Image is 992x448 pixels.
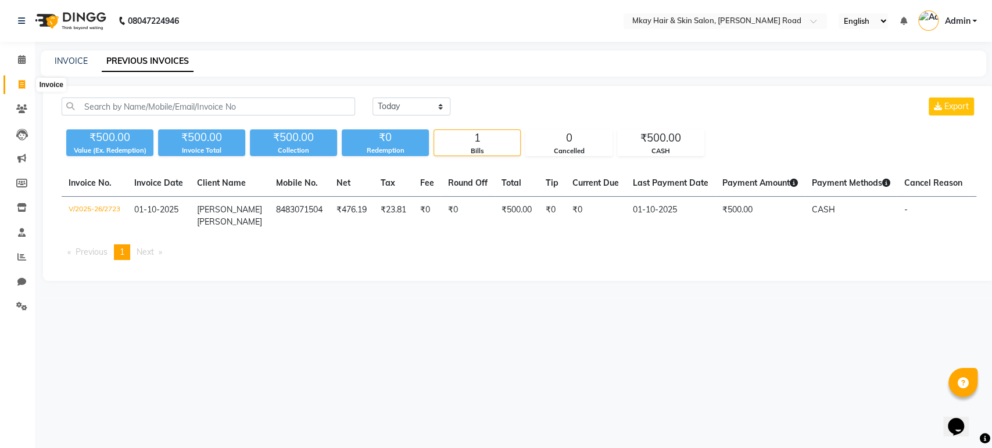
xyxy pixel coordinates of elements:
[526,130,612,146] div: 0
[197,204,262,215] span: [PERSON_NAME]
[722,178,798,188] span: Payment Amount
[944,101,969,111] span: Export
[197,216,262,227] span: [PERSON_NAME]
[448,178,488,188] span: Round Off
[30,5,109,37] img: logo
[66,146,153,156] div: Value (Ex. Redemption)
[76,247,108,257] span: Previous
[944,15,970,27] span: Admin
[158,129,245,146] div: ₹500.00
[250,146,337,156] div: Collection
[381,178,395,188] span: Tax
[434,146,520,156] div: Bills
[565,197,626,236] td: ₹0
[66,129,153,146] div: ₹500.00
[812,178,890,188] span: Payment Methods
[413,197,441,236] td: ₹0
[618,130,704,146] div: ₹500.00
[336,178,350,188] span: Net
[158,146,245,156] div: Invoice Total
[434,130,520,146] div: 1
[62,197,127,236] td: V/2025-26/2723
[102,51,194,72] a: PREVIOUS INVOICES
[62,244,976,260] nav: Pagination
[526,146,612,156] div: Cancelled
[546,178,558,188] span: Tip
[572,178,619,188] span: Current Due
[441,197,495,236] td: ₹0
[633,178,708,188] span: Last Payment Date
[69,178,112,188] span: Invoice No.
[137,247,154,257] span: Next
[618,146,704,156] div: CASH
[715,197,805,236] td: ₹500.00
[120,247,124,257] span: 1
[539,197,565,236] td: ₹0
[55,56,88,66] a: INVOICE
[197,178,246,188] span: Client Name
[904,178,962,188] span: Cancel Reason
[250,129,337,146] div: ₹500.00
[904,204,908,215] span: -
[342,146,429,156] div: Redemption
[929,97,974,115] button: Export
[812,204,835,215] span: CASH
[943,402,980,436] iframe: chat widget
[37,78,66,92] div: Invoice
[134,204,178,215] span: 01-10-2025
[128,5,179,37] b: 08047224946
[502,178,521,188] span: Total
[269,197,330,236] td: 8483071504
[495,197,539,236] td: ₹500.00
[330,197,374,236] td: ₹476.19
[276,178,318,188] span: Mobile No.
[374,197,413,236] td: ₹23.81
[626,197,715,236] td: 01-10-2025
[342,129,429,146] div: ₹0
[918,10,939,31] img: Admin
[62,97,355,115] input: Search by Name/Mobile/Email/Invoice No
[420,178,434,188] span: Fee
[134,178,183,188] span: Invoice Date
